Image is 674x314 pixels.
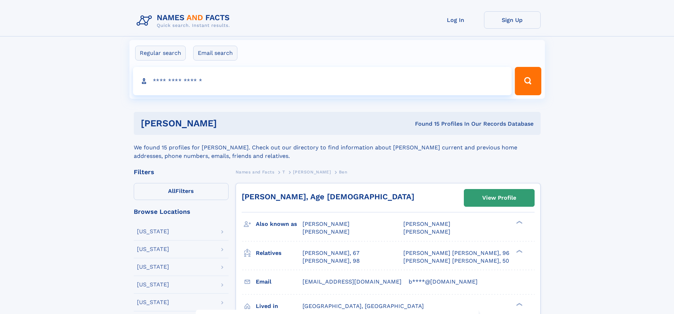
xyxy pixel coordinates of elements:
label: Filters [134,183,229,200]
label: Regular search [135,46,186,61]
button: Search Button [515,67,541,95]
span: [GEOGRAPHIC_DATA], [GEOGRAPHIC_DATA] [303,303,424,309]
div: [US_STATE] [137,299,169,305]
a: [PERSON_NAME] [PERSON_NAME], 50 [403,257,509,265]
a: Log In [427,11,484,29]
div: Browse Locations [134,209,229,215]
div: [US_STATE] [137,246,169,252]
h3: Lived in [256,300,303,312]
div: ❯ [514,220,523,225]
a: View Profile [464,189,534,206]
a: [PERSON_NAME], 98 [303,257,360,265]
img: Logo Names and Facts [134,11,236,30]
div: We found 15 profiles for [PERSON_NAME]. Check out our directory to find information about [PERSON... [134,135,541,160]
span: [PERSON_NAME] [403,221,450,227]
a: Sign Up [484,11,541,29]
h3: Relatives [256,247,303,259]
span: [PERSON_NAME] [403,228,450,235]
a: [PERSON_NAME] [293,167,331,176]
span: Ben [339,170,347,175]
h1: [PERSON_NAME] [141,119,316,128]
a: [PERSON_NAME], 67 [303,249,359,257]
a: [PERSON_NAME], Age [DEMOGRAPHIC_DATA] [242,192,414,201]
h3: Email [256,276,303,288]
div: [US_STATE] [137,264,169,270]
div: [US_STATE] [137,282,169,287]
div: Filters [134,169,229,175]
a: T [282,167,285,176]
a: Names and Facts [236,167,275,176]
span: T [282,170,285,175]
span: [PERSON_NAME] [303,221,350,227]
div: Found 15 Profiles In Our Records Database [316,120,534,128]
span: [PERSON_NAME] [303,228,350,235]
a: [PERSON_NAME] [PERSON_NAME], 96 [403,249,509,257]
span: All [168,188,175,194]
h3: Also known as [256,218,303,230]
div: ❯ [514,249,523,253]
div: [US_STATE] [137,229,169,234]
div: View Profile [482,190,516,206]
label: Email search [193,46,237,61]
input: search input [133,67,512,95]
span: [EMAIL_ADDRESS][DOMAIN_NAME] [303,278,402,285]
div: ❯ [514,302,523,307]
span: [PERSON_NAME] [293,170,331,175]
